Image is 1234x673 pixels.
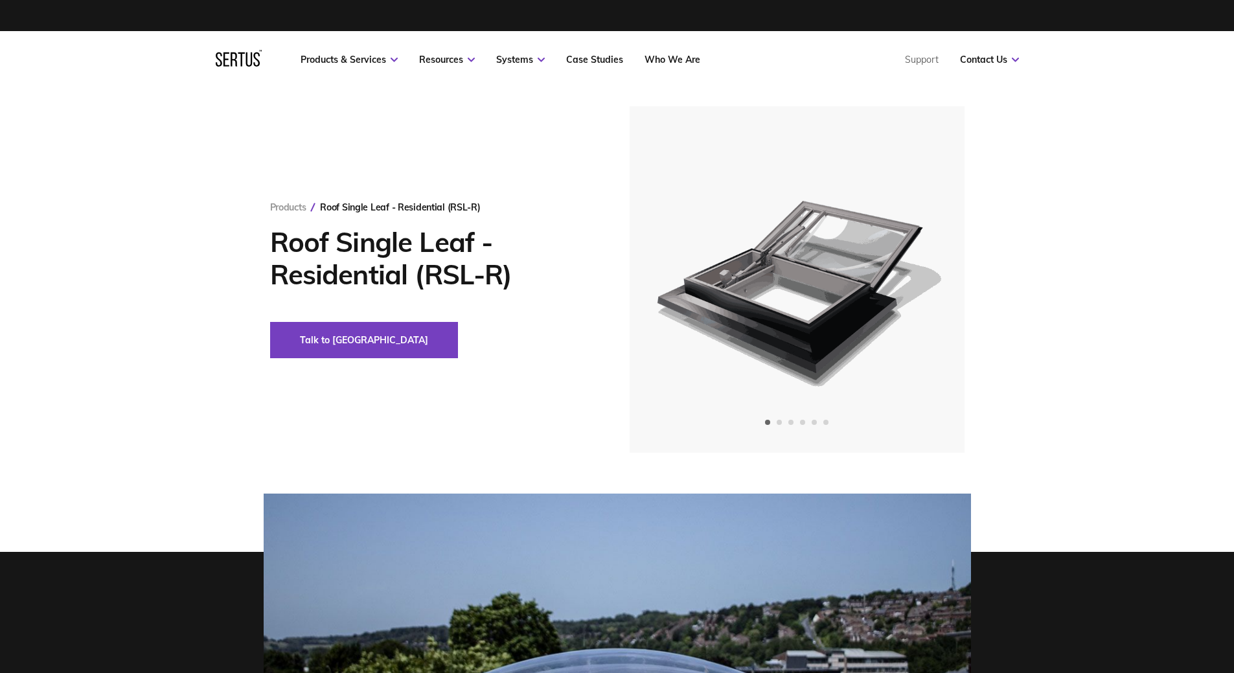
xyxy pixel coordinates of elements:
[788,420,794,425] span: Go to slide 3
[301,54,398,65] a: Products & Services
[270,226,591,291] h1: Roof Single Leaf - Residential (RSL-R)
[812,420,817,425] span: Go to slide 5
[419,54,475,65] a: Resources
[566,54,623,65] a: Case Studies
[270,201,306,213] a: Products
[800,420,805,425] span: Go to slide 4
[905,54,939,65] a: Support
[645,54,700,65] a: Who We Are
[777,420,782,425] span: Go to slide 2
[270,322,458,358] button: Talk to [GEOGRAPHIC_DATA]
[496,54,545,65] a: Systems
[823,420,828,425] span: Go to slide 6
[960,54,1019,65] a: Contact Us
